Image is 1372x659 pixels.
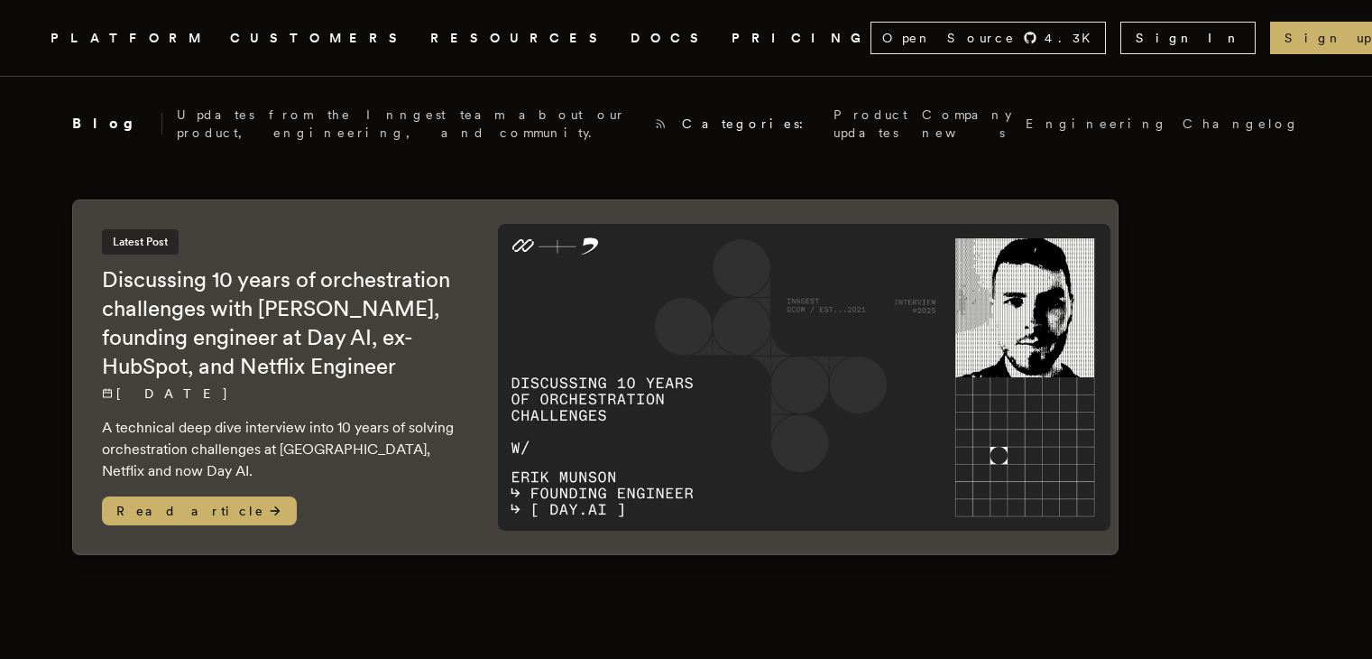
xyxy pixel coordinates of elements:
a: Company news [922,106,1011,142]
a: CUSTOMERS [230,27,409,50]
a: PRICING [732,27,870,50]
span: 4.3 K [1045,29,1101,47]
img: Featured image for Discussing 10 years of orchestration challenges with Erik Munson, founding eng... [498,224,1110,530]
a: DOCS [631,27,710,50]
span: Latest Post [102,229,179,255]
a: Product updates [833,106,907,142]
button: PLATFORM [51,27,208,50]
h2: Discussing 10 years of orchestration challenges with [PERSON_NAME], founding engineer at Day AI, ... [102,265,462,381]
p: A technical deep dive interview into 10 years of solving orchestration challenges at [GEOGRAPHIC_... [102,417,462,482]
a: Latest PostDiscussing 10 years of orchestration challenges with [PERSON_NAME], founding engineer ... [72,200,1119,555]
span: Open Source [882,29,1016,47]
a: Sign In [1120,22,1256,54]
a: Changelog [1183,115,1300,133]
span: Read article [102,497,297,525]
p: Updates from the Inngest team about our product, engineering, and community. [177,106,640,142]
a: Engineering [1026,115,1168,133]
h2: Blog [72,113,162,135]
button: RESOURCES [430,27,609,50]
span: Categories: [682,115,819,133]
p: [DATE] [102,385,462,403]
